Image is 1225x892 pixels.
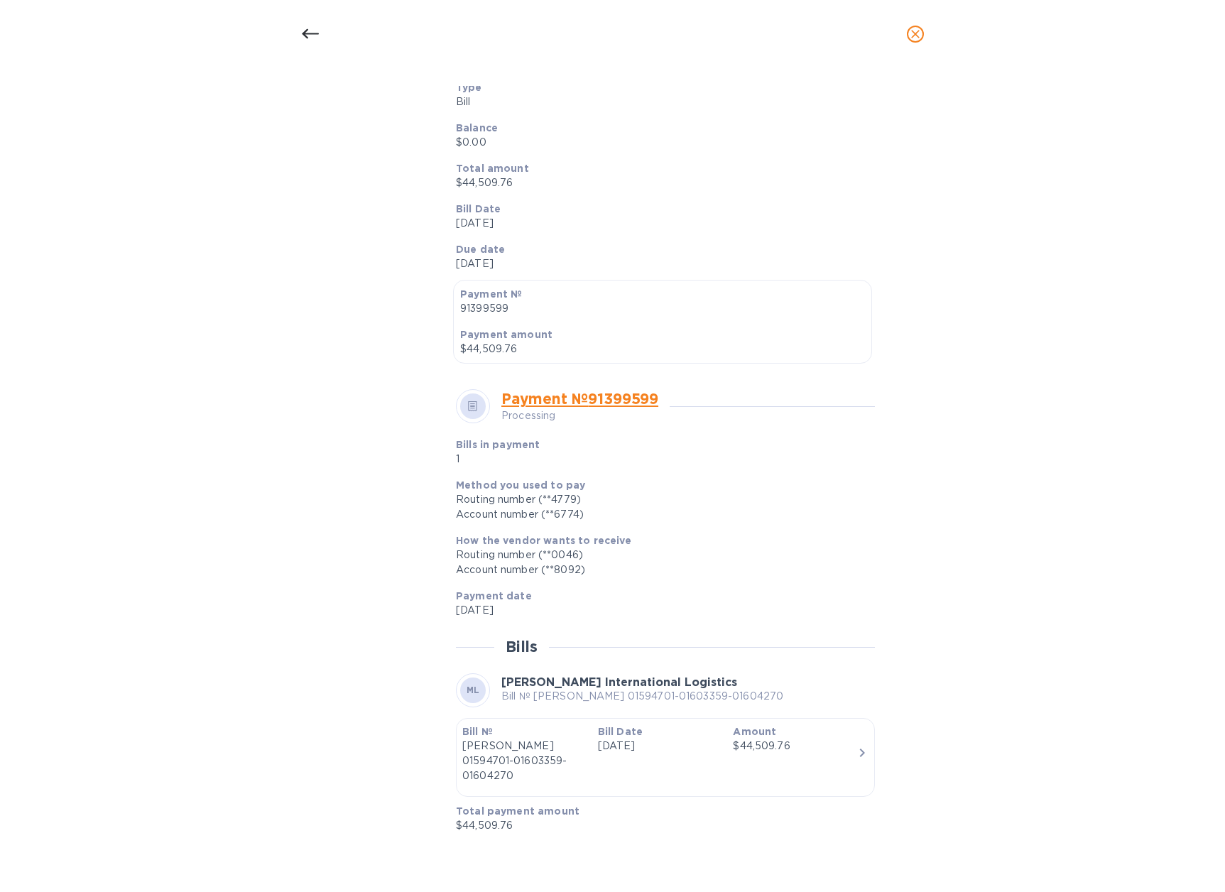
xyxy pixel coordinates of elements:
b: Type [456,82,482,93]
p: Processing [501,408,658,423]
div: Account number (**8092) [456,562,864,577]
div: Account number (**6774) [456,507,864,522]
b: Balance [456,122,498,134]
p: $44,509.76 [460,342,865,357]
p: $44,509.76 [456,818,864,833]
p: [DATE] [598,739,722,754]
b: How the vendor wants to receive [456,535,632,546]
p: Bill [456,94,864,109]
b: Payment date [456,590,532,602]
b: Bills in payment [456,439,540,450]
p: $0.00 [456,135,864,150]
button: close [898,17,932,51]
p: 91399599 [460,301,865,316]
p: [DATE] [456,603,864,618]
div: Routing number (**0046) [456,548,864,562]
b: Bill Date [598,726,643,737]
b: [PERSON_NAME] International Logistics [501,675,737,689]
h2: Bills [506,638,538,656]
b: Method you used to pay [456,479,585,491]
p: Bill № [PERSON_NAME] 01594701-01603359-01604270 [501,689,783,704]
b: ML [467,685,480,695]
b: Payment № [460,288,522,300]
b: Amount [733,726,776,737]
b: Total amount [456,163,529,174]
b: Bill № [462,726,493,737]
p: $44,509.76 [456,175,864,190]
b: Total payment amount [456,805,579,817]
b: Due date [456,244,505,255]
p: [PERSON_NAME] 01594701-01603359-01604270 [462,739,587,783]
b: Payment amount [460,329,552,340]
b: Bill Date [456,203,501,214]
p: [DATE] [456,256,864,271]
div: $44,509.76 [733,739,857,754]
p: 1 [456,452,728,467]
div: Routing number (**4779) [456,492,864,507]
button: Bill №[PERSON_NAME] 01594701-01603359-01604270Bill Date[DATE]Amount$44,509.76 [456,718,875,797]
a: Payment № 91399599 [501,390,658,408]
p: [DATE] [456,216,864,231]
